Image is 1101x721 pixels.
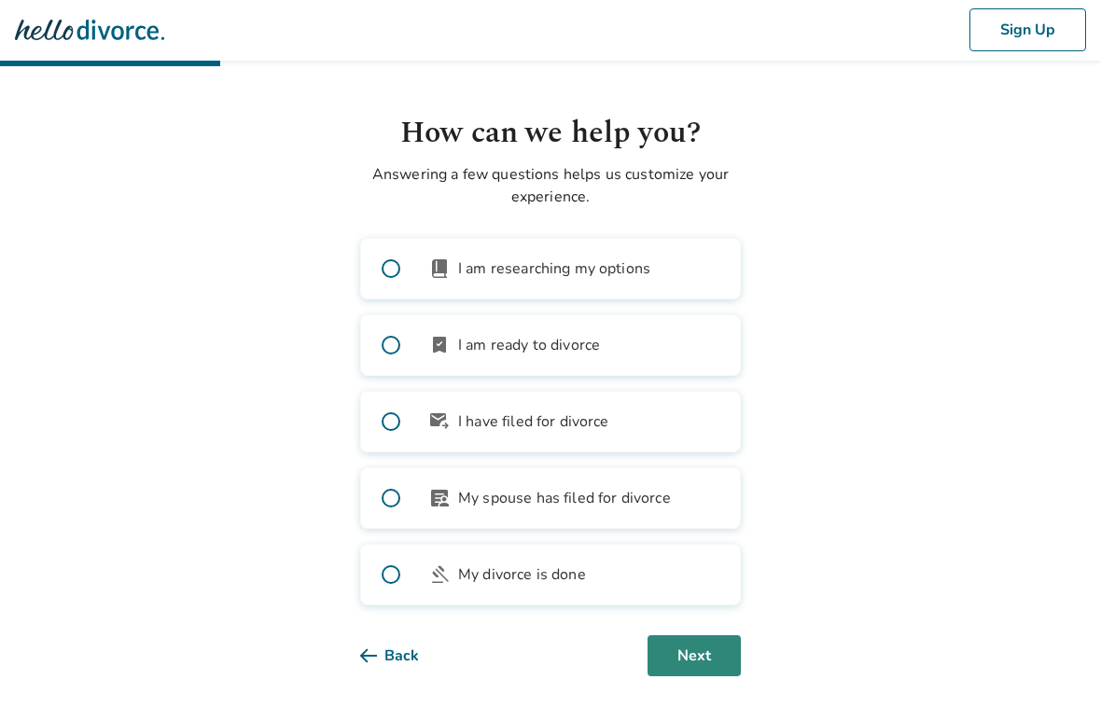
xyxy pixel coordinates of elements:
[360,635,449,676] button: Back
[360,111,741,156] h1: How can we help you?
[458,257,650,280] span: I am researching my options
[648,635,741,676] button: Next
[458,334,600,356] span: I am ready to divorce
[15,11,164,49] img: Hello Divorce Logo
[428,563,451,586] span: gavel
[428,334,451,356] span: bookmark_check
[428,257,451,280] span: book_2
[428,410,451,433] span: outgoing_mail
[458,487,671,509] span: My spouse has filed for divorce
[458,563,586,586] span: My divorce is done
[360,163,741,208] p: Answering a few questions helps us customize your experience.
[1008,631,1101,721] iframe: Chat Widget
[458,410,609,433] span: I have filed for divorce
[428,487,451,509] span: article_person
[969,8,1086,51] button: Sign Up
